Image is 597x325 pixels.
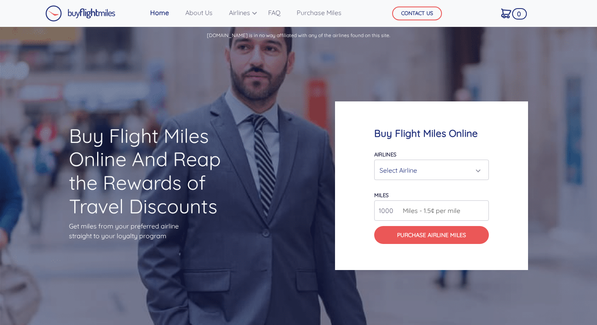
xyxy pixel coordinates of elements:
label: miles [374,192,388,198]
a: Airlines [226,4,255,21]
label: Airlines [374,151,396,158]
button: Purchase Airline Miles [374,226,489,244]
a: FAQ [265,4,284,21]
img: Cart [501,9,511,18]
p: Get miles from your preferred airline straight to your loyalty program [69,221,229,241]
button: Select Airline [374,160,489,180]
a: Home [147,4,172,21]
div: Select Airline [380,162,479,178]
h4: Buy Flight Miles Online [374,127,489,139]
span: 0 [512,8,527,20]
h1: Buy Flight Miles Online And Reap the Rewards of Travel Discounts [69,124,229,218]
a: About Us [182,4,216,21]
button: CONTACT US [392,7,442,20]
a: Buy Flight Miles Logo [45,3,115,24]
span: Miles - 1.5¢ per mile [399,206,460,215]
a: Purchase Miles [293,4,345,21]
a: 0 [498,4,515,22]
img: Buy Flight Miles Logo [45,5,115,22]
